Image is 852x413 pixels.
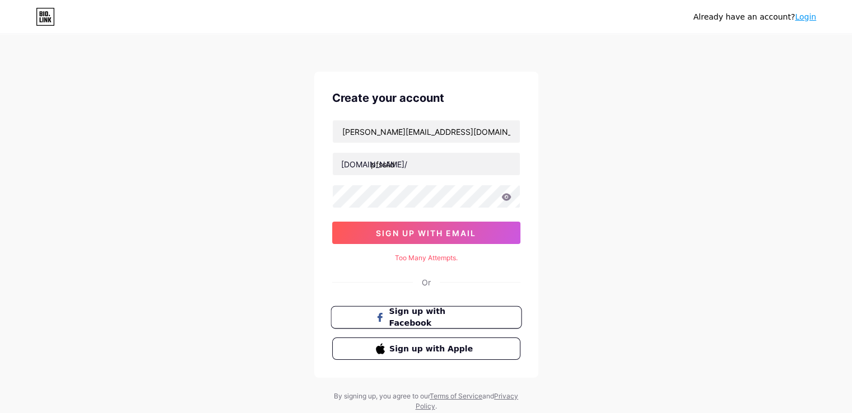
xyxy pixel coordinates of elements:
[333,153,520,175] input: username
[332,306,520,328] a: Sign up with Facebook
[332,253,520,263] div: Too Many Attempts.
[376,228,476,238] span: sign up with email
[389,343,476,355] span: Sign up with Apple
[422,276,431,288] div: Or
[330,306,522,329] button: Sign up with Facebook
[331,391,522,411] div: By signing up, you agree to our and .
[332,337,520,360] button: Sign up with Apple
[332,222,520,244] button: sign up with email
[332,90,520,106] div: Create your account
[389,306,477,330] span: Sign up with Facebook
[795,12,816,21] a: Login
[430,392,482,400] a: Terms of Service
[693,11,816,23] div: Already have an account?
[341,158,407,170] div: [DOMAIN_NAME]/
[333,120,520,143] input: Email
